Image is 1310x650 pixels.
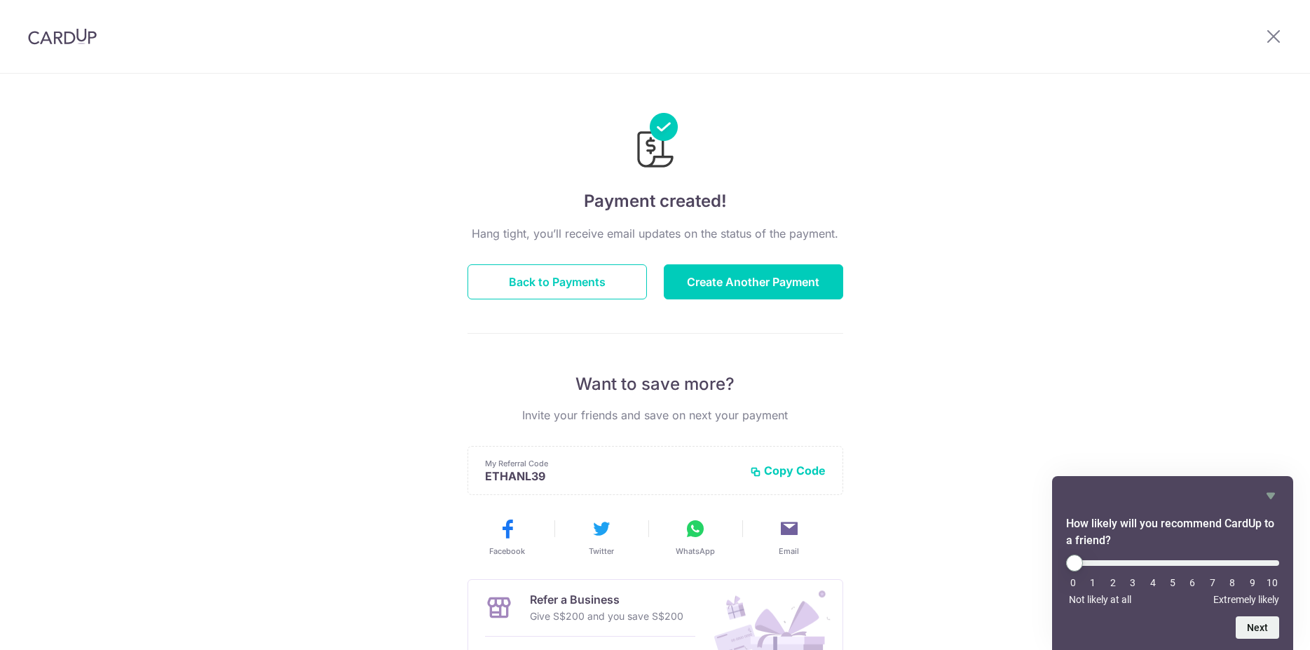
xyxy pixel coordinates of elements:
[664,264,843,299] button: Create Another Payment
[654,517,737,557] button: WhatsApp
[779,546,799,557] span: Email
[676,546,715,557] span: WhatsApp
[560,517,643,557] button: Twitter
[1262,487,1279,504] button: Hide survey
[1066,577,1080,588] li: 0
[1206,577,1220,588] li: 7
[1086,577,1100,588] li: 1
[1213,594,1279,605] span: Extremely likely
[1185,577,1199,588] li: 6
[1246,577,1260,588] li: 9
[748,517,831,557] button: Email
[1146,577,1160,588] li: 4
[1106,577,1120,588] li: 2
[633,113,678,172] img: Payments
[1066,555,1279,605] div: How likely will you recommend CardUp to a friend? Select an option from 0 to 10, with 0 being Not...
[1236,616,1279,639] button: Next question
[468,373,843,395] p: Want to save more?
[466,517,549,557] button: Facebook
[1126,577,1140,588] li: 3
[1166,577,1180,588] li: 5
[489,546,525,557] span: Facebook
[530,608,683,625] p: Give S$200 and you save S$200
[1066,515,1279,549] h2: How likely will you recommend CardUp to a friend? Select an option from 0 to 10, with 0 being Not...
[750,463,826,478] button: Copy Code
[468,225,843,242] p: Hang tight, you’ll receive email updates on the status of the payment.
[1265,577,1279,588] li: 10
[485,458,739,469] p: My Referral Code
[468,407,843,424] p: Invite your friends and save on next your payment
[530,591,683,608] p: Refer a Business
[1066,487,1279,639] div: How likely will you recommend CardUp to a friend? Select an option from 0 to 10, with 0 being Not...
[468,189,843,214] h4: Payment created!
[468,264,647,299] button: Back to Payments
[589,546,614,557] span: Twitter
[1069,594,1131,605] span: Not likely at all
[28,28,97,45] img: CardUp
[1225,577,1239,588] li: 8
[485,469,739,483] p: ETHANL39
